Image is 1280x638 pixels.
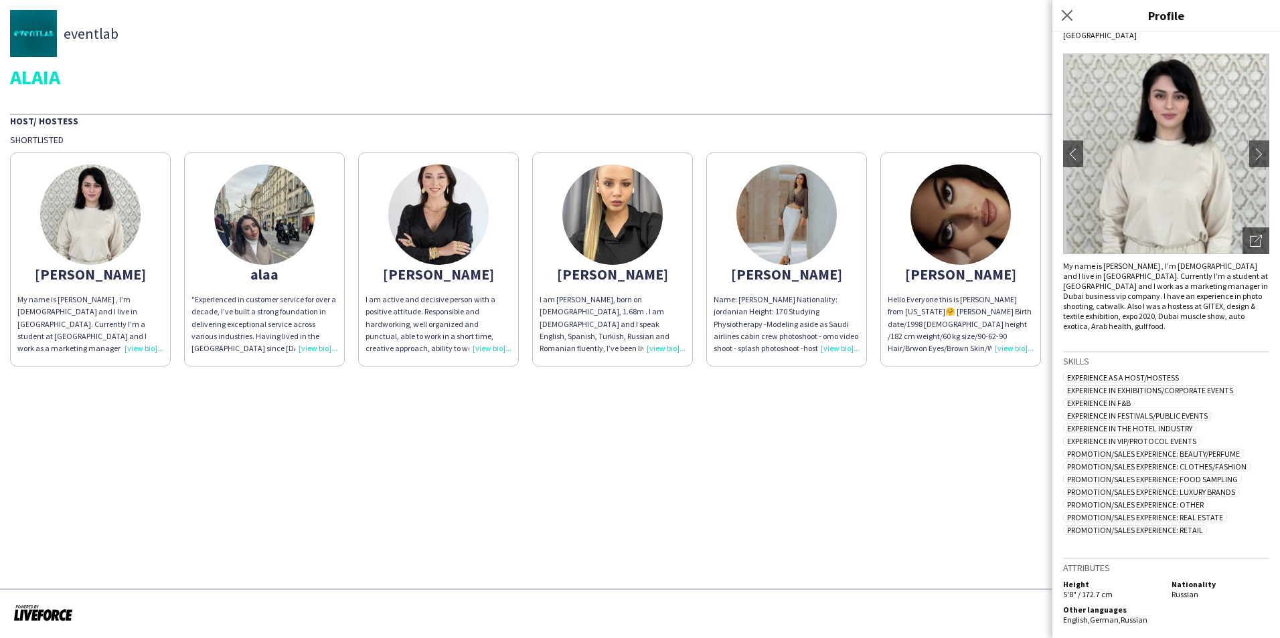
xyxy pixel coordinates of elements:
span: German , [1090,615,1121,625]
span: Promotion/Sales Experience: Food Sampling [1063,474,1242,484]
h3: Profile [1052,7,1280,24]
span: Promotion/Sales Experience: Real Estate [1063,512,1227,522]
div: Host/ Hostess [10,114,1270,127]
div: [PERSON_NAME] [17,268,163,280]
div: Hello Everyone this is [PERSON_NAME] from [US_STATE]🤗 [PERSON_NAME] Birth date/1998 [DEMOGRAPHIC_... [888,294,1034,354]
div: My name is [PERSON_NAME] , I’m [DEMOGRAPHIC_DATA] and I live in [GEOGRAPHIC_DATA]. Currently I’m ... [1063,261,1269,331]
span: 5'8" / 172.7 cm [1063,589,1113,599]
h3: Skills [1063,355,1269,367]
div: My name is [PERSON_NAME] , I’m [DEMOGRAPHIC_DATA] and I live in [GEOGRAPHIC_DATA]. Currently I’m ... [17,294,163,354]
div: Name: [PERSON_NAME] Nationality: jordanian Height: 170 Studying Physiotherapy -Modeling aside as ... [714,294,860,354]
div: [GEOGRAPHIC_DATA] [1063,30,1269,40]
img: thumb-4db18bfc-045e-4a19-b338-6d3b665174d0.jpg [214,165,315,265]
div: [PERSON_NAME] [888,268,1034,280]
img: thumb-00f100d9-d361-4665-9bc1-ed0bd02e0cd4.jpg [10,10,57,57]
span: Russian [1121,615,1147,625]
span: Experience in Festivals/Public Events [1063,411,1212,421]
div: [PERSON_NAME] [714,268,860,280]
img: thumb-ed099fa7-420b-4e7e-a244-c78868f51d91.jpg [736,165,837,265]
h3: Attributes [1063,562,1269,574]
span: Promotion/Sales Experience: Retail [1063,525,1207,535]
span: Russian [1172,589,1198,599]
div: "Experienced in customer service for over a decade, I’ve built a strong foundation in delivering ... [191,294,337,354]
img: thumb-66f58db5b7d32.jpeg [388,165,489,265]
h5: Nationality [1172,579,1269,589]
div: I am [PERSON_NAME], born on [DEMOGRAPHIC_DATA], 1.68m . I am [DEMOGRAPHIC_DATA] and I speak Engli... [540,294,686,354]
span: Experience as a Host/Hostess [1063,373,1183,383]
div: I am active and decisive person with a positive attitude. Responsible and hardworking, well organ... [366,294,511,354]
span: eventlab [64,27,118,39]
img: thumb-65fd4304e6b47.jpeg [40,165,141,265]
span: Experience in The Hotel Industry [1063,423,1196,433]
img: Crew avatar or photo [1063,54,1269,254]
span: English , [1063,615,1090,625]
img: thumb-6877acb9e2d88.jpeg [910,165,1011,265]
h5: Height [1063,579,1161,589]
span: Promotion/Sales Experience: Beauty/Perfume [1063,449,1244,459]
div: ALAIA [10,67,1270,87]
div: [PERSON_NAME] [366,268,511,280]
h5: Other languages [1063,605,1161,615]
div: alaa [191,268,337,280]
span: Promotion/Sales Experience: Clothes/Fashion [1063,461,1251,471]
img: Powered by Liveforce [13,603,73,622]
div: [PERSON_NAME] [540,268,686,280]
img: thumb-1ae75a8f-7936-4c0a-9305-fba5d3d5aeae.jpg [562,165,663,265]
div: Open photos pop-in [1243,227,1269,254]
div: Shortlisted [10,134,1270,146]
span: Experience in VIP/Protocol Events [1063,436,1200,446]
span: Experience in Exhibitions/Corporate Events [1063,385,1237,395]
span: Promotion/Sales Experience: Luxury Brands [1063,487,1239,497]
span: Promotion/Sales Experience: Other [1063,500,1208,510]
span: Experience in F&B [1063,398,1135,408]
